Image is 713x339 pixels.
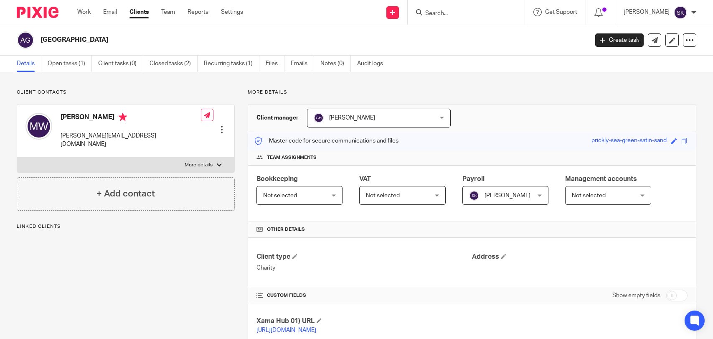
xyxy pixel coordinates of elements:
span: VAT [359,176,371,182]
a: Details [17,56,41,72]
a: Reports [188,8,208,16]
a: Client tasks (0) [98,56,143,72]
img: svg%3E [25,113,52,140]
span: Not selected [572,193,606,199]
p: Master code for secure communications and files [254,137,398,145]
a: Emails [291,56,314,72]
h4: CUSTOM FIELDS [256,292,472,299]
h4: Xama Hub 01) URL [256,317,472,326]
a: Work [77,8,91,16]
h4: Client type [256,252,472,261]
span: Not selected [366,193,400,199]
i: Primary [119,113,127,121]
img: svg%3E [314,113,324,123]
h4: + Add contact [96,187,155,200]
a: Clients [129,8,149,16]
a: Notes (0) [320,56,351,72]
a: Closed tasks (2) [150,56,198,72]
a: Create task [595,33,644,47]
a: Open tasks (1) [48,56,92,72]
input: Search [424,10,500,18]
a: Recurring tasks (1) [204,56,259,72]
span: Get Support [545,9,577,15]
img: svg%3E [674,6,687,19]
p: More details [185,162,213,168]
p: Charity [256,264,472,272]
p: Linked clients [17,223,235,230]
span: Not selected [263,193,297,199]
span: Team assignments [267,154,317,161]
img: Pixie [17,7,58,18]
span: Payroll [462,176,485,182]
a: Files [266,56,284,72]
span: [PERSON_NAME] [485,193,530,199]
p: [PERSON_NAME] [624,8,670,16]
img: svg%3E [17,31,34,49]
h4: [PERSON_NAME] [61,113,201,123]
span: Other details [267,226,305,233]
span: Management accounts [565,176,637,182]
span: [PERSON_NAME] [329,115,375,121]
label: Show empty fields [612,291,660,300]
a: Settings [221,8,243,16]
a: Email [103,8,117,16]
span: Bookkeeping [256,176,298,182]
div: prickly-sea-green-satin-sand [591,136,667,146]
a: Team [161,8,175,16]
p: More details [248,89,696,96]
h3: Client manager [256,114,299,122]
h2: [GEOGRAPHIC_DATA] [41,36,474,44]
img: svg%3E [469,191,479,201]
a: Audit logs [357,56,389,72]
a: [URL][DOMAIN_NAME] [256,327,316,333]
p: [PERSON_NAME][EMAIL_ADDRESS][DOMAIN_NAME] [61,132,201,149]
p: Client contacts [17,89,235,96]
h4: Address [472,252,688,261]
